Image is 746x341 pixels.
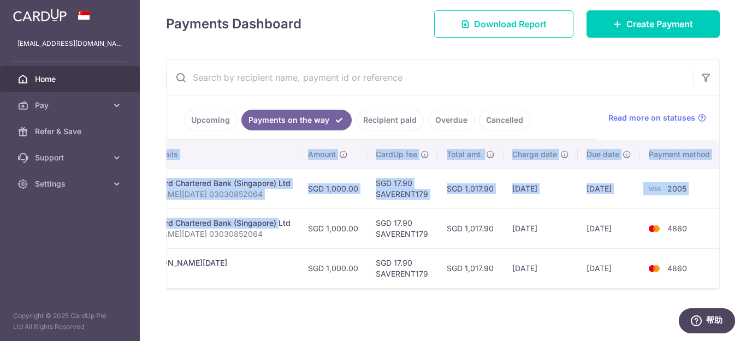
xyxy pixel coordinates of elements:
[667,224,687,233] span: 4860
[119,178,291,189] div: Rent. Standard Chartered Bank (Singapore) Ltd
[35,74,107,85] span: Home
[479,110,530,130] a: Cancelled
[184,110,237,130] a: Upcoming
[119,218,291,229] div: Rent. Standard Chartered Bank (Singapore) Ltd
[241,110,352,130] a: Payments on the way
[299,208,367,248] td: SGD 1,000.00
[578,169,640,208] td: [DATE]
[428,110,475,130] a: Overdue
[119,258,291,268] div: Rent. [PERSON_NAME][DATE]
[438,248,504,288] td: SGD 1,017.90
[678,308,735,336] iframe: 打开一个小组件，您可以在其中找到更多信息
[438,169,504,208] td: SGD 1,017.90
[438,208,504,248] td: SGD 1,017.90
[35,152,107,163] span: Support
[608,112,706,123] a: Read more on statuses
[504,169,578,208] td: [DATE]
[167,60,693,95] input: Search by recipient name, payment id or reference
[376,149,417,160] span: CardUp fee
[504,208,578,248] td: [DATE]
[367,208,438,248] td: SGD 17.90 SAVERENT179
[367,169,438,208] td: SGD 17.90 SAVERENT179
[119,229,291,240] p: [PERSON_NAME][DATE] 03030852064
[35,126,107,137] span: Refer & Save
[434,10,573,38] a: Download Report
[474,17,547,31] span: Download Report
[643,262,665,275] img: Bank Card
[587,149,619,160] span: Due date
[667,184,686,193] span: 2005
[512,149,557,160] span: Charge date
[587,10,720,38] a: Create Payment
[504,248,578,288] td: [DATE]
[17,38,122,49] p: [EMAIL_ADDRESS][DOMAIN_NAME]
[356,110,424,130] a: Recipient paid
[119,268,291,279] p: DCS master
[367,248,438,288] td: SGD 17.90 SAVERENT179
[667,264,687,273] span: 4860
[640,140,723,169] th: Payment method
[643,222,665,235] img: Bank Card
[28,7,45,17] span: 帮助
[626,17,693,31] span: Create Payment
[578,208,640,248] td: [DATE]
[308,149,336,160] span: Amount
[35,178,107,189] span: Settings
[110,140,299,169] th: Payment details
[166,14,301,34] h4: Payments Dashboard
[643,182,665,195] img: Bank Card
[35,100,107,111] span: Pay
[578,248,640,288] td: [DATE]
[447,149,483,160] span: Total amt.
[299,169,367,208] td: SGD 1,000.00
[119,189,291,200] p: [PERSON_NAME][DATE] 03030852064
[13,9,67,22] img: CardUp
[608,112,695,123] span: Read more on statuses
[299,248,367,288] td: SGD 1,000.00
